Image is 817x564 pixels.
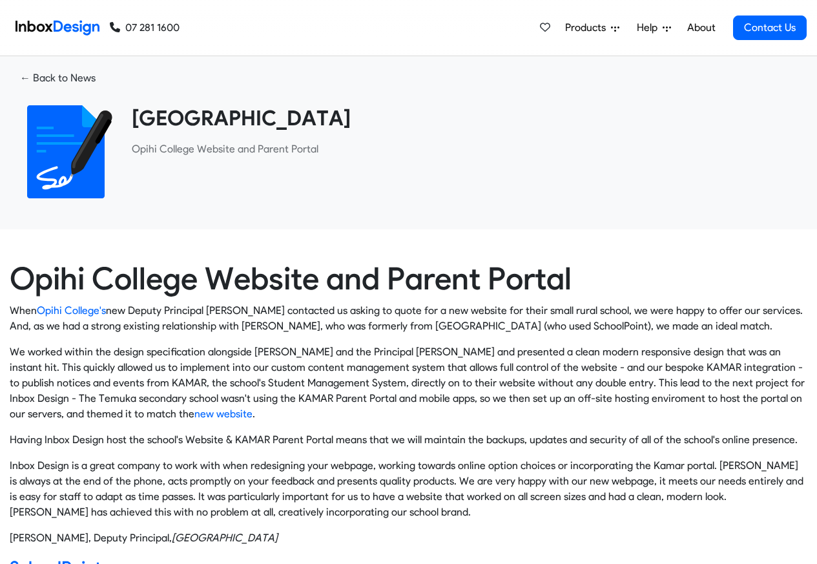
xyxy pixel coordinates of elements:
a: Products [560,15,625,41]
a: Help [632,15,676,41]
a: About [683,15,719,41]
p: Inbox Design is a great company to work with when redesigning your webpage, working towards onlin... [10,458,807,520]
p: We worked within the design specification alongside [PERSON_NAME] and the Principal [PERSON_NAME]... [10,344,807,422]
cite: Opihi College [172,532,278,544]
p: ​Opihi College Website and Parent Portal [132,141,798,157]
a: 07 281 1600 [110,20,180,36]
p: When new Deputy Principal [PERSON_NAME] contacted us asking to quote for a new website for their ... [10,303,807,334]
span: Products [565,20,611,36]
span: Help [637,20,663,36]
a: new website [194,408,253,420]
h1: Opihi College Website and Parent Portal [10,260,807,298]
heading: [GEOGRAPHIC_DATA] [132,105,798,131]
footer: [PERSON_NAME], Deputy Principal, [10,530,807,546]
a: Contact Us [733,16,807,40]
p: Having Inbox Design host the school's Website & KAMAR Parent Portal means that we will maintain t... [10,432,807,448]
a: ← Back to News [10,67,106,90]
a: Opihi College's [37,304,106,317]
img: 2022_01_18_icon_signature.svg [19,105,112,198]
